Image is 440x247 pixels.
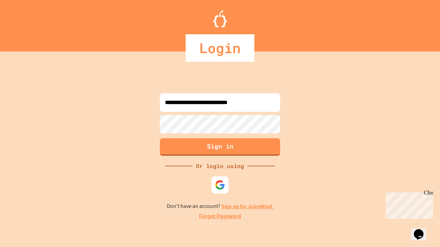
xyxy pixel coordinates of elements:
[199,212,241,221] a: Forgot Password
[215,180,225,190] img: google-icon.svg
[383,190,433,219] iframe: chat widget
[221,203,274,210] a: Sign up for JuiceMind.
[213,10,227,27] img: Logo.svg
[192,162,247,170] div: Or login using
[411,220,433,240] iframe: chat widget
[160,138,280,156] button: Sign in
[3,3,47,44] div: Chat with us now!Close
[186,34,254,62] div: Login
[167,202,274,211] p: Don't have an account?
